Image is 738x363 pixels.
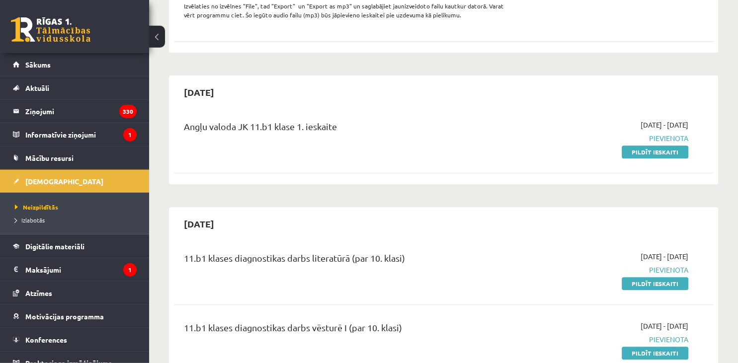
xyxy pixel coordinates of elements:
[15,216,139,224] a: Izlabotās
[174,80,224,104] h2: [DATE]
[123,263,137,277] i: 1
[25,100,137,123] legend: Ziņojumi
[15,203,58,211] span: Neizpildītās
[123,128,137,142] i: 1
[13,53,137,76] a: Sākums
[13,123,137,146] a: Informatīvie ziņojumi1
[641,251,688,262] span: [DATE] - [DATE]
[184,251,515,270] div: 11.b1 klases diagnostikas darbs literatūrā (par 10. klasi)
[13,305,137,328] a: Motivācijas programma
[15,203,139,212] a: Neizpildītās
[622,145,688,158] a: Pildīt ieskaiti
[25,335,67,344] span: Konferences
[25,242,84,251] span: Digitālie materiāli
[13,258,137,281] a: Maksājumi1
[13,328,137,351] a: Konferences
[25,60,51,69] span: Sākums
[184,321,515,339] div: 11.b1 klases diagnostikas darbs vēsturē I (par 10. klasi)
[25,153,74,162] span: Mācību resursi
[184,120,515,138] div: Angļu valoda JK 11.b1 klase 1. ieskaite
[530,334,688,345] span: Pievienota
[174,212,224,235] h2: [DATE]
[15,216,45,224] span: Izlabotās
[641,321,688,331] span: [DATE] - [DATE]
[13,76,137,99] a: Aktuāli
[13,100,137,123] a: Ziņojumi330
[119,105,137,118] i: 330
[11,17,90,42] a: Rīgas 1. Tālmācības vidusskola
[530,265,688,275] span: Pievienota
[25,177,103,186] span: [DEMOGRAPHIC_DATA]
[25,123,137,146] legend: Informatīvie ziņojumi
[25,258,137,281] legend: Maksājumi
[530,133,688,144] span: Pievienota
[13,170,137,193] a: [DEMOGRAPHIC_DATA]
[25,83,49,92] span: Aktuāli
[25,312,104,321] span: Motivācijas programma
[13,235,137,258] a: Digitālie materiāli
[641,120,688,130] span: [DATE] - [DATE]
[13,146,137,169] a: Mācību resursi
[184,1,515,19] p: Izvēlaties no izvēlnes "File", tad "Export" un "Export as mp3" un saglabājiet jaunizveidoto failu...
[622,347,688,360] a: Pildīt ieskaiti
[622,277,688,290] a: Pildīt ieskaiti
[13,282,137,304] a: Atzīmes
[25,289,52,297] span: Atzīmes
